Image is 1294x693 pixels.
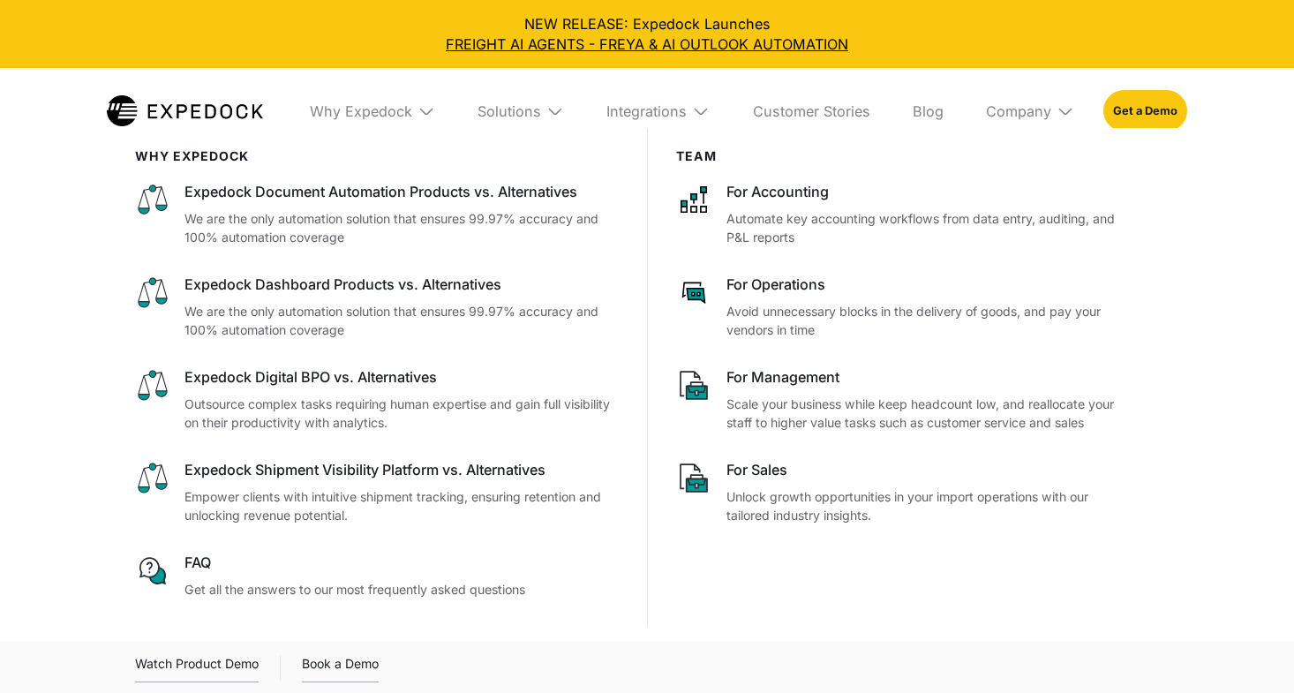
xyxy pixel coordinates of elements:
[726,395,1132,432] p: Scale your business while keep headcount low, and reallocate your staff to higher value tasks suc...
[739,68,884,154] a: Customer Stories
[606,102,687,120] div: Integrations
[592,68,724,154] div: Integrations
[184,580,619,599] p: Get all the answers to our most frequently asked questions
[184,460,619,480] div: Expedock Shipment Visibility Platform vs. Alternatives
[184,302,619,339] p: We are the only automation solution that ensures 99.97% accuracy and 100% automation coverage
[676,367,1131,432] a: For ManagementScale your business while keep headcount low, and reallocate your staff to higher v...
[676,460,1131,524] a: For SalesUnlock growth opportunities in your import operations with our tailored industry insights.
[726,209,1132,246] p: Automate key accounting workflows from data entry, auditing, and P&L reports
[302,653,379,682] a: Book a Demo
[135,460,619,524] a: Expedock Shipment Visibility Platform vs. AlternativesEmpower clients with intuitive shipment tra...
[899,68,958,154] a: Blog
[676,149,1131,164] div: Team
[184,209,619,246] p: We are the only automation solution that ensures 99.97% accuracy and 100% automation coverage
[726,460,1132,480] div: For Sales
[135,653,259,682] a: open lightbox
[726,275,1132,295] div: For Operations
[184,395,619,432] p: Outsource complex tasks requiring human expertise and gain full visibility on their productivity ...
[184,553,619,573] div: FAQ
[676,275,1131,339] a: For OperationsAvoid unnecessary blocks in the delivery of goods, and pay your vendors in time
[295,68,448,154] div: Why Expedock
[726,487,1132,524] p: Unlock growth opportunities in your import operations with our tailored industry insights.
[972,68,1088,154] div: Company
[726,182,1132,202] div: For Accounting
[135,367,619,432] a: Expedock Digital BPO vs. AlternativesOutsource complex tasks requiring human expertise and gain f...
[135,553,619,599] a: FAQGet all the answers to our most frequently asked questions
[184,275,619,295] div: Expedock Dashboard Products vs. Alternatives
[310,102,412,120] div: Why Expedock
[184,367,619,388] div: Expedock Digital BPO vs. Alternatives
[135,182,619,246] a: Expedock Document Automation Products vs. AlternativesWe are the only automation solution that en...
[135,149,619,164] div: WHy Expedock
[14,14,1280,54] div: NEW RELEASE: Expedock Launches
[135,653,259,682] div: Watch Product Demo
[184,182,619,202] div: Expedock Document Automation Products vs. Alternatives
[463,68,578,154] div: Solutions
[676,182,1131,246] a: For AccountingAutomate key accounting workflows from data entry, auditing, and P&L reports
[726,302,1132,339] p: Avoid unnecessary blocks in the delivery of goods, and pay your vendors in time
[478,102,541,120] div: Solutions
[135,275,619,339] a: Expedock Dashboard Products vs. AlternativesWe are the only automation solution that ensures 99.9...
[14,34,1280,55] a: FREIGHT AI AGENTS - FREYA & AI OUTLOOK AUTOMATION
[1103,90,1188,132] a: Get a Demo
[986,102,1051,120] div: Company
[184,487,619,524] p: Empower clients with intuitive shipment tracking, ensuring retention and unlocking revenue potent...
[726,367,1132,388] div: For Management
